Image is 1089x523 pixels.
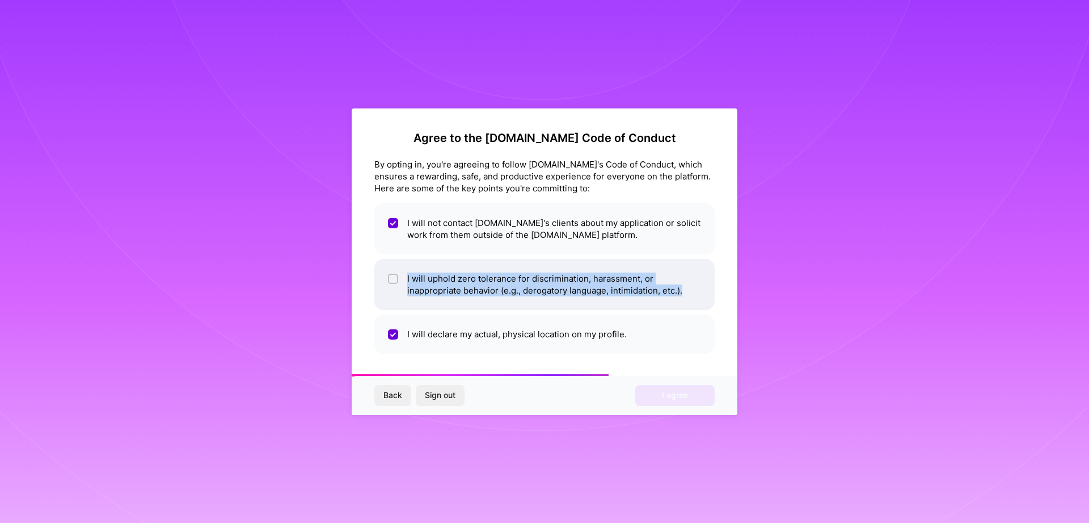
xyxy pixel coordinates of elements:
div: By opting in, you're agreeing to follow [DOMAIN_NAME]'s Code of Conduct, which ensures a rewardin... [374,158,715,194]
h2: Agree to the [DOMAIN_NAME] Code of Conduct [374,131,715,145]
span: Back [383,390,402,401]
li: I will not contact [DOMAIN_NAME]'s clients about my application or solicit work from them outside... [374,203,715,254]
span: Sign out [425,390,455,401]
li: I will declare my actual, physical location on my profile. [374,315,715,354]
button: Sign out [416,385,465,405]
li: I will uphold zero tolerance for discrimination, harassment, or inappropriate behavior (e.g., der... [374,259,715,310]
button: Back [374,385,411,405]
